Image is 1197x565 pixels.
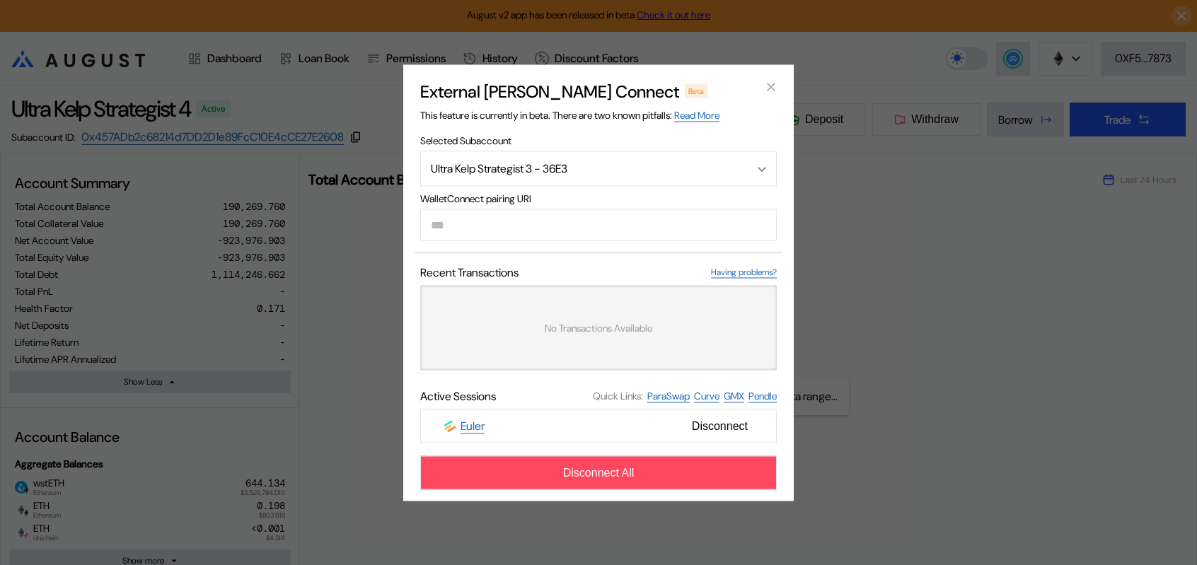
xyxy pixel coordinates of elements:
button: Disconnect All [420,455,777,489]
button: Open menu [420,151,777,186]
button: close modal [760,76,782,98]
a: Having problems? [711,266,777,278]
a: Euler [461,418,485,433]
h2: External [PERSON_NAME] Connect [420,80,679,102]
span: Active Sessions [420,388,496,403]
span: Recent Transactions [420,264,519,279]
div: Ultra Kelp Strategist 3 - 36E3 [431,161,729,176]
span: Selected Subaccount [420,134,777,146]
a: Pendle [748,389,777,402]
span: Disconnect All [563,466,635,479]
span: This feature is currently in beta. There are two known pitfalls: [420,108,719,121]
a: GMX [724,389,744,402]
button: EulerEulerDisconnect [420,409,777,443]
img: Euler [444,419,456,432]
span: Disconnect [686,414,753,438]
a: Read More [674,108,719,122]
span: Quick Links: [593,390,643,402]
span: No Transactions Available [545,321,652,334]
a: ParaSwap [647,389,690,402]
span: WalletConnect pairing URI [420,192,777,204]
a: Curve [694,389,719,402]
div: Beta [685,83,707,98]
